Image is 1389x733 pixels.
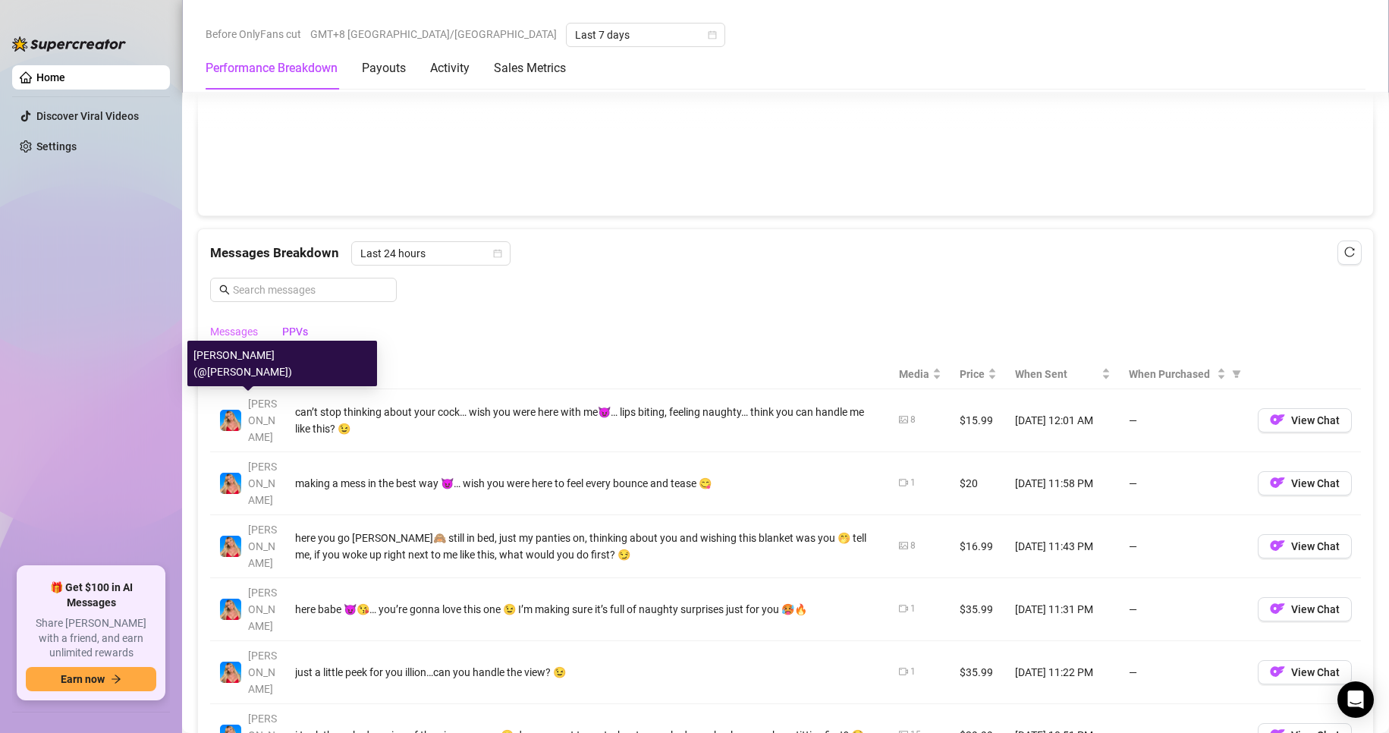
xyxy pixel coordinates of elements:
[248,650,277,695] span: [PERSON_NAME]
[36,71,65,83] a: Home
[910,539,916,553] div: 8
[1232,370,1241,379] span: filter
[26,667,156,691] button: Earn nowarrow-right
[951,389,1006,452] td: $15.99
[1270,664,1285,679] img: OF
[12,36,126,52] img: logo-BBDzfeDw.svg
[1258,408,1352,433] button: OFView Chat
[210,323,258,340] div: Messages
[1258,597,1352,621] button: OFView Chat
[951,515,1006,578] td: $16.99
[1015,366,1098,382] span: When Sent
[951,578,1006,641] td: $35.99
[951,641,1006,704] td: $35.99
[1006,515,1120,578] td: [DATE] 11:43 PM
[26,580,156,610] span: 🎁 Get $100 in AI Messages
[910,665,916,679] div: 1
[295,530,881,563] div: here you go [PERSON_NAME]🙈 still in bed, just my panties on, thinking about you and wishing this ...
[248,587,277,632] span: [PERSON_NAME]
[899,366,929,382] span: Media
[61,673,105,685] span: Earn now
[910,476,916,490] div: 1
[1229,363,1244,385] span: filter
[295,601,881,618] div: here babe 😈😘… you’re gonna love this one 😉 I’m making sure it’s full of naughty surprises just fo...
[430,59,470,77] div: Activity
[1258,534,1352,558] button: OFView Chat
[1344,247,1355,257] span: reload
[248,524,277,569] span: [PERSON_NAME]
[1258,606,1352,618] a: OFView Chat
[286,360,890,389] th: Message
[910,413,916,427] div: 8
[1129,366,1214,382] span: When Purchased
[295,664,881,681] div: just a little peek for you illion…can you handle the view? 😉
[233,282,388,298] input: Search messages
[1120,578,1249,641] td: —
[1291,414,1340,426] span: View Chat
[26,616,156,661] span: Share [PERSON_NAME] with a friend, and earn unlimited rewards
[1291,540,1340,552] span: View Chat
[1337,681,1374,718] div: Open Intercom Messenger
[210,241,1361,266] div: Messages Breakdown
[1258,417,1352,429] a: OFView Chat
[219,285,230,295] span: search
[899,478,908,487] span: video-camera
[1120,360,1249,389] th: When Purchased
[1258,543,1352,555] a: OFView Chat
[899,415,908,424] span: picture
[1258,660,1352,684] button: OFView Chat
[1291,477,1340,489] span: View Chat
[575,24,716,46] span: Last 7 days
[36,110,139,122] a: Discover Viral Videos
[295,475,881,492] div: making a mess in the best way 😈… wish you were here to feel every bounce and tease 😋
[362,59,406,77] div: Payouts
[890,360,951,389] th: Media
[1006,360,1120,389] th: When Sent
[1258,669,1352,681] a: OFView Chat
[1270,601,1285,616] img: OF
[187,341,377,386] div: [PERSON_NAME] (@[PERSON_NAME])
[36,140,77,153] a: Settings
[1120,452,1249,515] td: —
[1291,666,1340,678] span: View Chat
[899,604,908,613] span: video-camera
[206,23,301,46] span: Before OnlyFans cut
[1006,578,1120,641] td: [DATE] 11:31 PM
[960,366,985,382] span: Price
[1291,603,1340,615] span: View Chat
[220,599,241,620] img: Ashley
[111,674,121,684] span: arrow-right
[1120,515,1249,578] td: —
[494,59,566,77] div: Sales Metrics
[951,452,1006,515] td: $20
[1006,641,1120,704] td: [DATE] 11:22 PM
[360,242,501,265] span: Last 24 hours
[248,461,277,506] span: [PERSON_NAME]
[899,541,908,550] span: picture
[1270,538,1285,553] img: OF
[310,23,557,46] span: GMT+8 [GEOGRAPHIC_DATA]/[GEOGRAPHIC_DATA]
[493,249,502,258] span: calendar
[220,410,241,431] img: Ashley
[1270,412,1285,427] img: OF
[248,398,277,443] span: [PERSON_NAME]
[1006,389,1120,452] td: [DATE] 12:01 AM
[206,59,338,77] div: Performance Breakdown
[1006,452,1120,515] td: [DATE] 11:58 PM
[1120,389,1249,452] td: —
[708,30,717,39] span: calendar
[282,323,308,340] div: PPVs
[220,473,241,494] img: Ashley
[220,536,241,557] img: Ashley
[295,404,881,437] div: can’t stop thinking about your cock… wish you were here with me😈… lips biting, feeling naughty… t...
[1258,480,1352,492] a: OFView Chat
[951,360,1006,389] th: Price
[910,602,916,616] div: 1
[1258,471,1352,495] button: OFView Chat
[899,667,908,676] span: video-camera
[220,662,241,683] img: Ashley
[1120,641,1249,704] td: —
[1270,475,1285,490] img: OF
